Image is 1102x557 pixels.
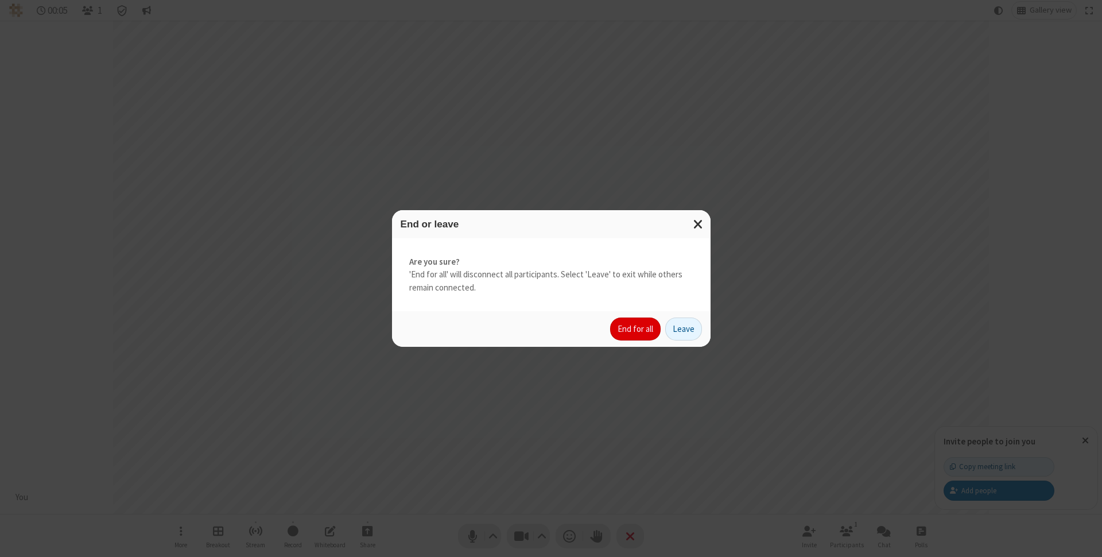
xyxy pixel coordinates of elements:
div: 'End for all' will disconnect all participants. Select 'Leave' to exit while others remain connec... [392,238,711,312]
strong: Are you sure? [409,256,693,269]
button: Close modal [686,210,711,238]
h3: End or leave [401,219,702,230]
button: End for all [610,318,661,341]
button: Leave [665,318,702,341]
